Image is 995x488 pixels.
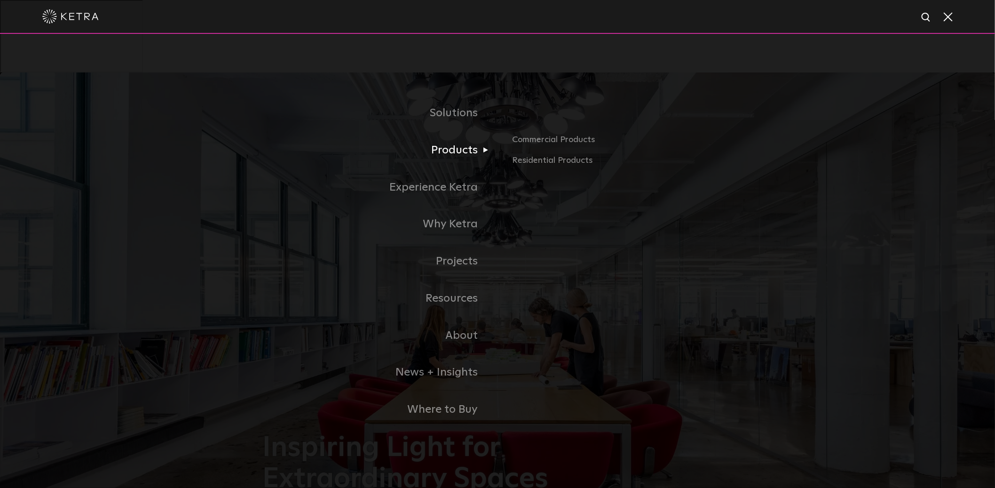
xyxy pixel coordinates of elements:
[262,280,497,317] a: Resources
[262,95,497,132] a: Solutions
[262,243,497,280] a: Projects
[513,154,733,168] a: Residential Products
[513,133,733,154] a: Commercial Products
[262,317,497,354] a: About
[262,354,497,391] a: News + Insights
[921,12,932,24] img: search icon
[262,169,497,206] a: Experience Ketra
[262,95,733,428] div: Navigation Menu
[262,206,497,243] a: Why Ketra
[42,9,99,24] img: ketra-logo-2019-white
[262,132,497,169] a: Products
[262,391,497,428] a: Where to Buy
